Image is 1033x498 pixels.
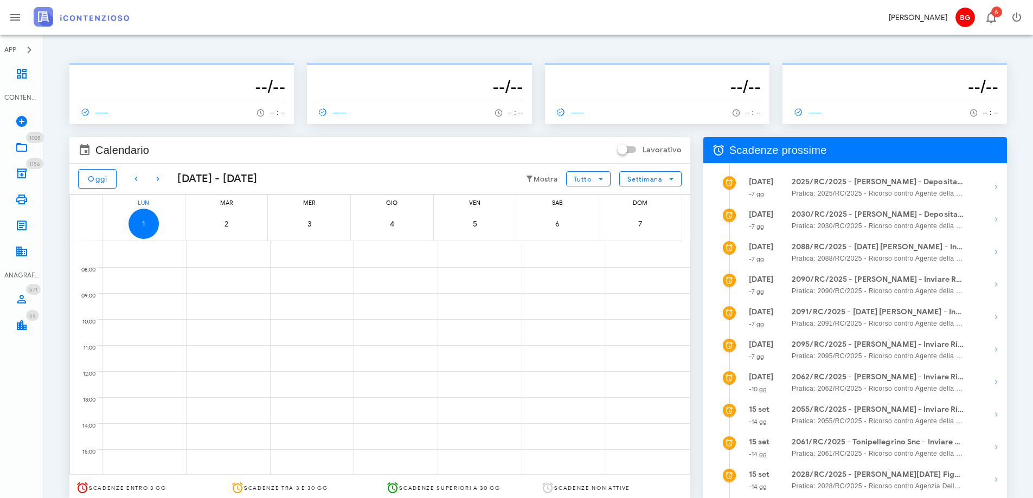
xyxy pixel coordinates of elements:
[316,76,523,98] h3: --/--
[985,404,1007,425] button: Mostra dettagli
[554,76,761,98] h3: --/--
[294,219,324,229] span: 3
[316,67,523,76] p: --------------
[983,109,998,117] span: -- : --
[78,169,117,189] button: Oggi
[70,446,98,458] div: 15:00
[4,270,39,280] div: ANAGRAFICA
[749,223,765,230] small: -7 gg
[985,209,1007,230] button: Mostra dettagli
[745,109,761,117] span: -- : --
[749,190,765,198] small: -7 gg
[70,472,98,484] div: 16:00
[211,209,242,239] button: 2
[791,107,823,117] span: ------
[749,385,767,393] small: -10 gg
[792,306,964,318] strong: 2091/RC/2025 - [DATE] [PERSON_NAME] - Inviare Ricorso
[749,177,774,186] strong: [DATE]
[792,351,964,361] span: Pratica: 2095/RC/2025 - Ricorso contro Agente della Riscossione - prov. di [GEOGRAPHIC_DATA]
[26,158,43,169] span: Distintivo
[749,307,774,316] strong: [DATE]
[399,484,500,491] span: Scadenze superiori a 30 gg
[749,353,765,360] small: -7 gg
[70,342,98,354] div: 11:00
[554,67,761,76] p: --------------
[749,255,765,263] small: -7 gg
[625,219,656,229] span: 7
[729,141,827,159] span: Scadenze prossime
[792,469,964,481] strong: 2028/RC/2025 - [PERSON_NAME][DATE] Figura - Deposita la Costituzione in Giudizio
[554,107,585,117] span: ------
[792,286,964,296] span: Pratica: 2090/RC/2025 - Ricorso contro Agente della Riscossione - prov. di [GEOGRAPHIC_DATA]
[749,450,767,458] small: -14 gg
[985,436,1007,458] button: Mostra dettagli
[102,195,185,209] div: lun
[169,171,257,187] div: [DATE] - [DATE]
[78,105,114,120] a: ------
[244,484,328,491] span: Scadenze tra 3 e 30 gg
[792,448,964,459] span: Pratica: 2061/RC/2025 - Ricorso contro Agente della Riscossione - prov. di [GEOGRAPHIC_DATA]
[643,145,682,156] label: Lavorativo
[29,286,37,293] span: 571
[792,404,964,416] strong: 2055/RC/2025 - [PERSON_NAME] - Inviare Ricorso
[791,67,998,76] p: --------------
[70,394,98,406] div: 13:00
[377,219,407,229] span: 4
[270,109,285,117] span: -- : --
[70,264,98,276] div: 08:00
[792,274,964,286] strong: 2090/RC/2025 - [PERSON_NAME] - Inviare Ricorso
[316,105,351,120] a: ------
[294,209,324,239] button: 3
[991,7,1002,17] span: Distintivo
[460,219,490,229] span: 5
[542,209,573,239] button: 6
[792,176,964,188] strong: 2025/RC/2025 - [PERSON_NAME] - Deposita la Costituzione in [GEOGRAPHIC_DATA]
[78,107,110,117] span: ------
[792,253,964,264] span: Pratica: 2088/RC/2025 - Ricorso contro Agente della Riscossione - prov. di [GEOGRAPHIC_DATA]
[792,383,964,394] span: Pratica: 2062/RC/2025 - Ricorso contro Agente della Riscossione - prov. di [GEOGRAPHIC_DATA]
[749,275,774,284] strong: [DATE]
[749,320,765,328] small: -7 gg
[4,93,39,102] div: CONTENZIOSO
[508,109,523,117] span: -- : --
[599,195,682,209] div: dom
[554,484,630,491] span: Scadenze non attive
[952,4,978,30] button: BG
[749,418,767,425] small: -14 gg
[749,470,770,479] strong: 15 set
[792,318,964,329] span: Pratica: 2091/RC/2025 - Ricorso contro Agente della Riscossione - prov. di [GEOGRAPHIC_DATA]
[351,195,433,209] div: gio
[542,219,573,229] span: 6
[554,105,589,120] a: ------
[985,371,1007,393] button: Mostra dettagli
[95,141,149,159] span: Calendario
[268,195,350,209] div: mer
[87,174,107,184] span: Oggi
[29,160,40,167] span: 1156
[70,420,98,432] div: 14:00
[749,437,770,447] strong: 15 set
[534,175,557,184] small: Mostra
[792,188,964,199] span: Pratica: 2025/RC/2025 - Ricorso contro Agente della Riscossione - prov. di [GEOGRAPHIC_DATA]
[434,195,516,209] div: ven
[460,209,490,239] button: 5
[749,405,770,414] strong: 15 set
[34,7,129,27] img: logo-text-2x.png
[792,416,964,426] span: Pratica: 2055/RC/2025 - Ricorso contro Agente della Riscossione - prov. di Ragusa
[978,4,1004,30] button: Distintivo
[955,8,975,27] span: BG
[792,209,964,221] strong: 2030/RC/2025 - [PERSON_NAME] - Deposita la Costituzione in [GEOGRAPHIC_DATA]
[29,312,36,319] span: 55
[78,67,285,76] p: --------------
[573,175,591,183] span: Tutto
[985,339,1007,360] button: Mostra dettagli
[89,484,166,491] span: Scadenze entro 3 gg
[792,481,964,491] span: Pratica: 2028/RC/2025 - Ricorso contro Agenzia Delle Entrate - Centro Operativo Di [GEOGRAPHIC_DA...
[70,368,98,380] div: 12:00
[792,339,964,351] strong: 2095/RC/2025 - [PERSON_NAME] - Inviare Ricorso
[29,134,41,141] span: 1035
[889,12,947,23] div: [PERSON_NAME]
[749,288,765,295] small: -7 gg
[26,284,41,295] span: Distintivo
[792,241,964,253] strong: 2088/RC/2025 - [DATE] [PERSON_NAME] - Inviare Ricorso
